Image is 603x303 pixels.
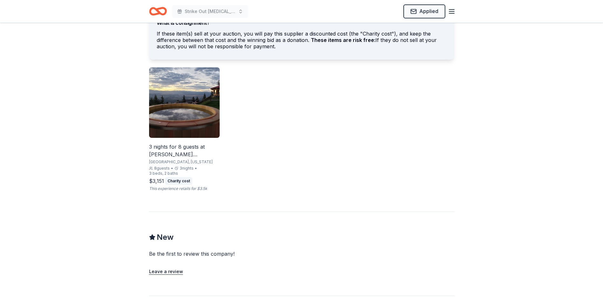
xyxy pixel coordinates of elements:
span: These items are risk free: [311,37,375,43]
div: If these item(s) sell at your auction, you will pay this supplier a discounted cost (the "Charity... [157,30,447,52]
span: 3 nights [180,166,194,171]
button: Leave a review [149,268,183,275]
div: 3 beds, 2 baths [149,171,178,176]
div: • [195,166,197,171]
div: Charity cost [165,177,192,185]
span: 8 guests [154,166,170,171]
a: Home [149,4,167,19]
span: New [157,232,174,242]
span: Strike Out [MEDICAL_DATA] Bowling Tournament and Fundraiser [185,8,236,15]
button: Applied [403,4,445,18]
button: Strike Out [MEDICAL_DATA] Bowling Tournament and Fundraiser [172,5,248,18]
div: [GEOGRAPHIC_DATA], [US_STATE] [149,159,220,165]
img: Image for 3 nights for 8 guests at Downing Mountain Lodge [149,67,220,138]
div: $3,151 [149,177,164,185]
div: This experience retails for $3.5k [149,186,220,191]
div: • [171,166,173,171]
div: Be the first to review this company! [149,250,312,258]
span: Applied [419,7,438,15]
div: 3 nights for 8 guests at [PERSON_NAME][GEOGRAPHIC_DATA] [149,143,220,158]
